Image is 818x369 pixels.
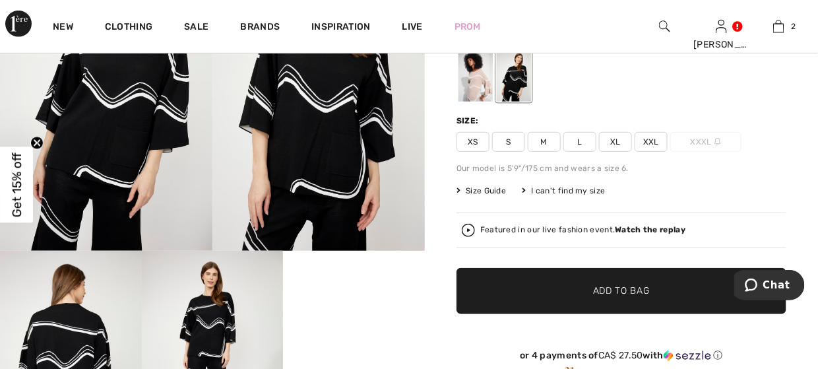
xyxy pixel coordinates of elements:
[53,21,73,35] a: New
[563,132,596,152] span: L
[791,20,796,32] span: 2
[5,11,32,37] img: 1ère Avenue
[659,18,670,34] img: search the website
[105,21,152,35] a: Clothing
[664,350,711,362] img: Sezzle
[714,138,721,145] img: ring-m.svg
[492,132,525,152] span: S
[241,21,280,35] a: Brands
[283,251,425,321] video: Your browser does not support the video tag.
[593,284,650,298] span: Add to Bag
[311,21,370,35] span: Inspiration
[458,52,493,102] div: Dune/ecru
[480,226,685,234] div: Featured in our live fashion event.
[456,115,482,127] div: Size:
[456,162,786,174] div: Our model is 5'9"/175 cm and wears a size 6.
[716,20,727,32] a: Sign In
[693,38,749,51] div: [PERSON_NAME]
[456,132,489,152] span: XS
[9,152,24,217] span: Get 15% off
[599,132,632,152] span: XL
[184,21,208,35] a: Sale
[635,132,668,152] span: XXL
[456,268,786,314] button: Add to Bag
[773,18,784,34] img: My Bag
[598,350,643,361] span: CA$ 27.50
[615,225,686,234] strong: Watch the replay
[30,136,44,149] button: Close teaser
[528,132,561,152] span: M
[456,350,786,362] div: or 4 payments of with
[716,18,727,34] img: My Info
[455,20,481,34] a: Prom
[670,132,741,152] span: XXXL
[734,270,805,303] iframe: Opens a widget where you can chat to one of our agents
[497,52,531,102] div: Black/Ecru
[456,185,506,197] span: Size Guide
[456,350,786,366] div: or 4 payments ofCA$ 27.50withSezzle Click to learn more about Sezzle
[751,18,807,34] a: 2
[522,185,605,197] div: I can't find my size
[402,20,423,34] a: Live
[462,224,475,237] img: Watch the replay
